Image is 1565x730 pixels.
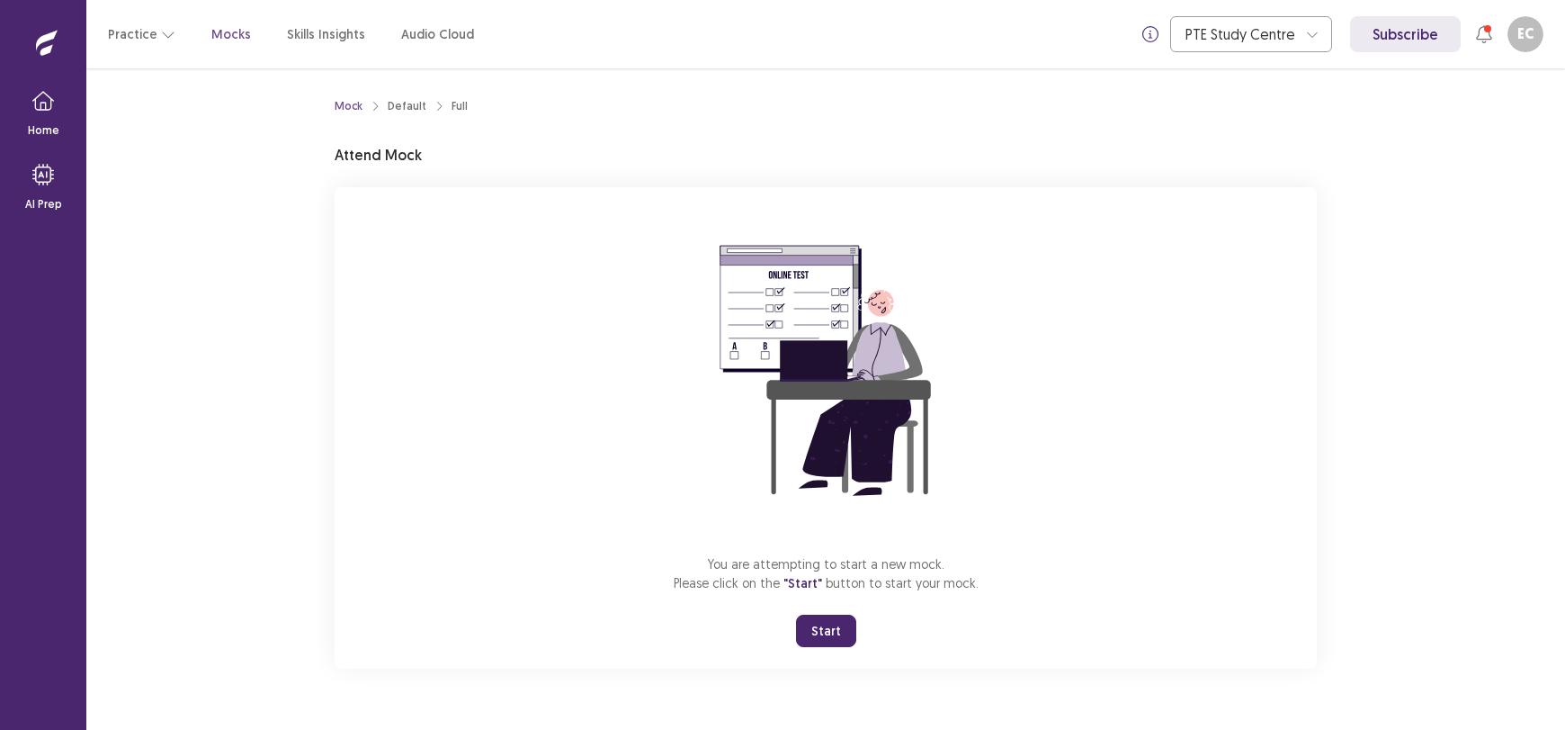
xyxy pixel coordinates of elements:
div: Full [452,98,468,114]
button: EC [1507,16,1543,52]
a: Skills Insights [287,25,365,44]
button: info [1134,18,1167,50]
img: attend-mock [664,209,988,533]
div: Default [388,98,426,114]
button: Practice [108,18,175,50]
a: Subscribe [1350,16,1461,52]
span: "Start" [783,575,822,591]
div: PTE Study Centre [1185,17,1297,51]
a: Mock [335,98,362,114]
a: Mocks [211,25,251,44]
a: Audio Cloud [401,25,474,44]
button: Start [796,615,856,647]
p: Attend Mock [335,144,422,166]
p: AI Prep [25,196,62,212]
p: You are attempting to start a new mock. Please click on the button to start your mock. [674,554,979,593]
p: Home [28,122,59,139]
nav: breadcrumb [335,98,468,114]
